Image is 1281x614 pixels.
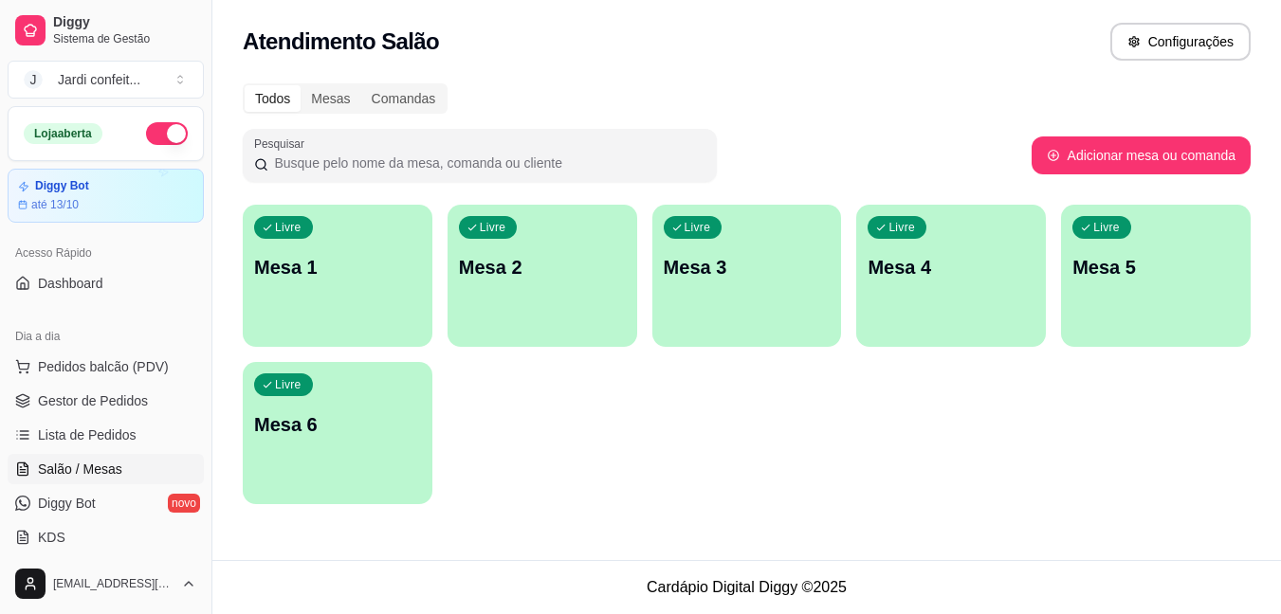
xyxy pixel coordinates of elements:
[212,560,1281,614] footer: Cardápio Digital Diggy © 2025
[480,220,506,235] p: Livre
[35,179,89,193] article: Diggy Bot
[1061,205,1251,347] button: LivreMesa 5
[8,169,204,223] a: Diggy Botaté 13/10
[268,153,705,172] input: Pesquisar
[301,85,360,112] div: Mesas
[53,31,196,46] span: Sistema de Gestão
[8,238,204,268] div: Acesso Rápido
[243,27,439,57] h2: Atendimento Salão
[8,268,204,298] a: Dashboard
[38,460,122,479] span: Salão / Mesas
[448,205,637,347] button: LivreMesa 2
[8,488,204,518] a: Diggy Botnovo
[664,254,831,280] p: Mesa 3
[459,254,626,280] p: Mesa 2
[8,454,204,484] a: Salão / Mesas
[8,522,204,552] a: KDS
[8,321,204,352] div: Dia a dia
[1093,220,1120,235] p: Livre
[146,122,188,145] button: Alterar Status
[8,420,204,450] a: Lista de Pedidos
[254,135,311,152] label: Pesquisar
[8,561,204,606] button: [EMAIL_ADDRESS][DOMAIN_NAME]
[31,197,79,212] article: até 13/10
[275,220,302,235] p: Livre
[856,205,1046,347] button: LivreMesa 4
[53,576,174,591] span: [EMAIL_ADDRESS][DOMAIN_NAME]
[652,205,842,347] button: LivreMesa 3
[254,411,421,438] p: Mesa 6
[275,377,302,392] p: Livre
[38,425,137,444] span: Lista de Pedidos
[1072,254,1239,280] p: Mesa 5
[254,254,421,280] p: Mesa 1
[8,352,204,382] button: Pedidos balcão (PDV)
[38,391,148,410] span: Gestor de Pedidos
[53,14,196,31] span: Diggy
[243,362,432,504] button: LivreMesa 6
[58,70,140,89] div: Jardi confeit ...
[1110,23,1251,61] button: Configurações
[8,8,204,53] a: DiggySistema de Gestão
[38,357,169,376] span: Pedidos balcão (PDV)
[1032,136,1251,174] button: Adicionar mesa ou comanda
[38,528,65,547] span: KDS
[868,254,1034,280] p: Mesa 4
[245,85,301,112] div: Todos
[685,220,711,235] p: Livre
[38,494,96,513] span: Diggy Bot
[8,386,204,416] a: Gestor de Pedidos
[888,220,915,235] p: Livre
[38,274,103,293] span: Dashboard
[361,85,447,112] div: Comandas
[24,70,43,89] span: J
[243,205,432,347] button: LivreMesa 1
[24,123,102,144] div: Loja aberta
[8,61,204,99] button: Select a team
